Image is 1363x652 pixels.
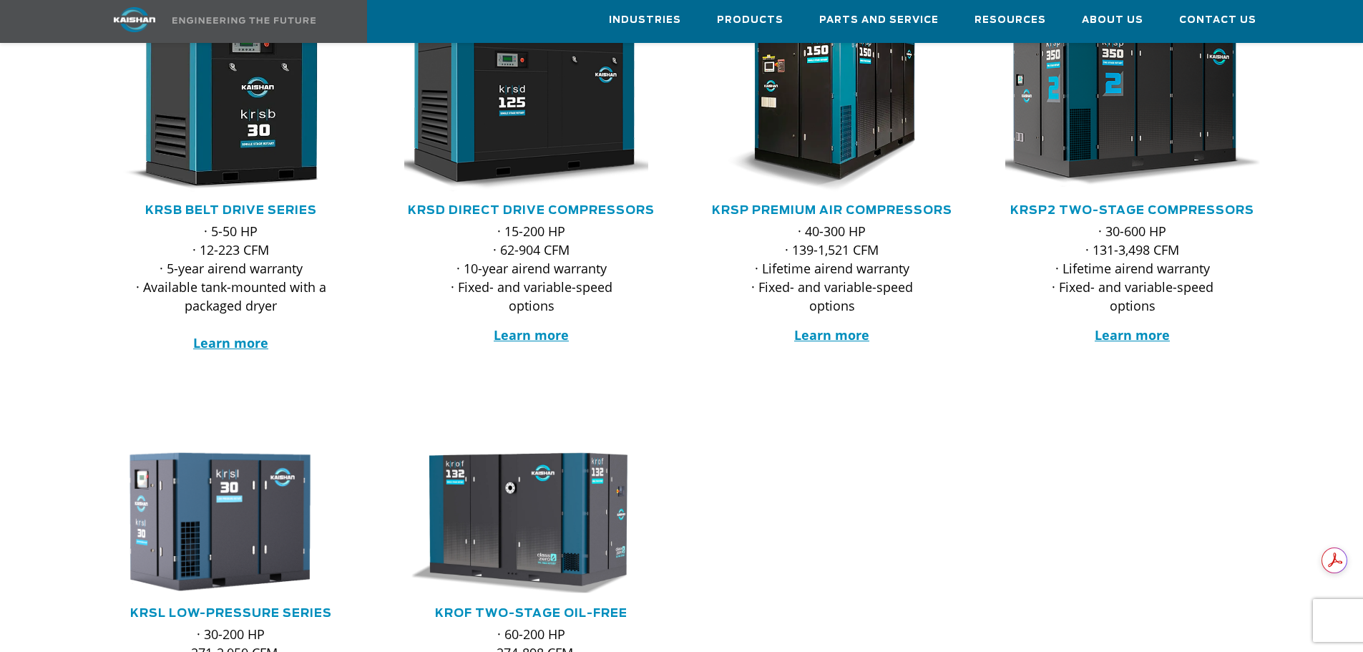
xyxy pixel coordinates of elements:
[1179,12,1256,29] span: Contact Us
[104,449,358,595] div: krsl30
[93,449,348,595] img: krsl30
[394,449,648,595] img: krof132
[705,20,959,192] div: krsp150
[712,205,952,216] a: KRSP Premium Air Compressors
[819,12,939,29] span: Parts and Service
[974,12,1046,29] span: Resources
[435,608,627,619] a: KROF TWO-STAGE OIL-FREE
[1005,20,1260,192] div: krsp350
[1179,1,1256,39] a: Contact Us
[433,222,630,315] p: · 15-200 HP · 62-904 CFM · 10-year airend warranty · Fixed- and variable-speed options
[1034,222,1231,315] p: · 30-600 HP · 131-3,498 CFM · Lifetime airend warranty · Fixed- and variable-speed options
[172,17,316,24] img: Engineering the future
[104,20,358,192] div: krsb30
[1082,1,1143,39] a: About Us
[1010,205,1254,216] a: KRSP2 Two-Stage Compressors
[609,1,681,39] a: Industries
[819,1,939,39] a: Parts and Service
[733,222,931,315] p: · 40-300 HP · 139-1,521 CFM · Lifetime airend warranty · Fixed- and variable-speed options
[717,12,783,29] span: Products
[717,1,783,39] a: Products
[404,449,659,595] div: krof132
[130,608,332,619] a: KRSL Low-Pressure Series
[93,20,348,192] img: krsb30
[494,326,569,344] a: Learn more
[193,334,268,351] a: Learn more
[145,205,317,216] a: KRSB Belt Drive Series
[394,20,648,192] img: krsd125
[408,205,655,216] a: KRSD Direct Drive Compressors
[694,20,949,192] img: krsp150
[1082,12,1143,29] span: About Us
[81,7,188,32] img: kaishan logo
[132,222,330,352] p: · 5-50 HP · 12-223 CFM · 5-year airend warranty · Available tank-mounted with a packaged dryer
[1095,326,1170,344] a: Learn more
[982,11,1262,200] img: krsp350
[794,326,869,344] a: Learn more
[404,20,659,192] div: krsd125
[974,1,1046,39] a: Resources
[609,12,681,29] span: Industries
